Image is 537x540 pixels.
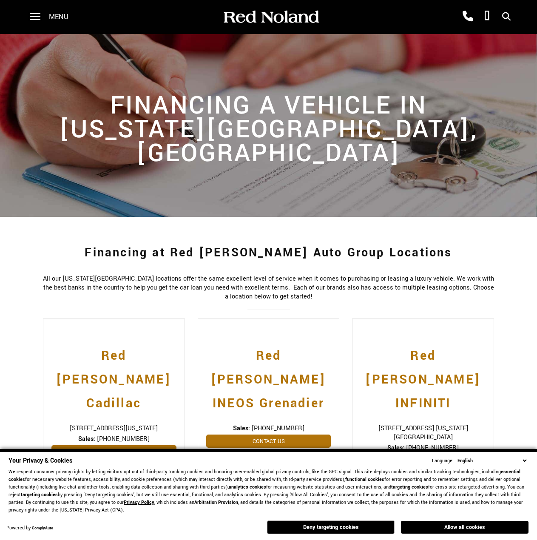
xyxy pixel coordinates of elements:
a: ComplyAuto [32,526,53,531]
p: We respect consumer privacy rights by letting visitors opt out of third-party tracking cookies an... [9,468,528,514]
img: Red Noland Auto Group [222,10,320,25]
span: [PHONE_NUMBER] [406,443,459,452]
h2: Financing a Vehicle in [US_STATE][GEOGRAPHIC_DATA], [GEOGRAPHIC_DATA] [33,85,504,165]
strong: functional cookies [345,476,384,483]
a: Privacy Policy [124,499,154,506]
h1: Financing at Red [PERSON_NAME] Auto Group Locations [43,236,494,270]
strong: analytics cookies [229,484,266,490]
strong: Arbitration Provision [194,499,238,506]
span: Your Privacy & Cookies [9,456,72,465]
strong: Sales: [387,443,404,452]
span: [STREET_ADDRESS] [US_STATE][GEOGRAPHIC_DATA] [361,424,486,442]
span: [PHONE_NUMBER] [252,424,304,433]
a: Contact Us [206,435,331,448]
a: Red [PERSON_NAME] INFINITI [361,335,486,415]
a: Red [PERSON_NAME] INEOS Grenadier [206,335,331,415]
span: [STREET_ADDRESS][US_STATE] [51,424,176,433]
select: Language Select [455,457,528,465]
strong: Sales: [233,424,250,433]
div: Powered by [6,526,53,531]
button: Allow all cookies [401,521,528,534]
button: Deny targeting cookies [267,520,395,534]
strong: targeting cookies [21,492,58,498]
span: [PHONE_NUMBER] [97,435,150,443]
strong: targeting cookies [391,484,428,490]
a: Red [PERSON_NAME] Cadillac [51,335,176,415]
div: Language: [432,458,454,463]
a: Apply for Financing [51,445,176,458]
strong: Sales: [78,435,95,443]
p: All our [US_STATE][GEOGRAPHIC_DATA] locations offer the same excellent level of service when it c... [43,274,494,301]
